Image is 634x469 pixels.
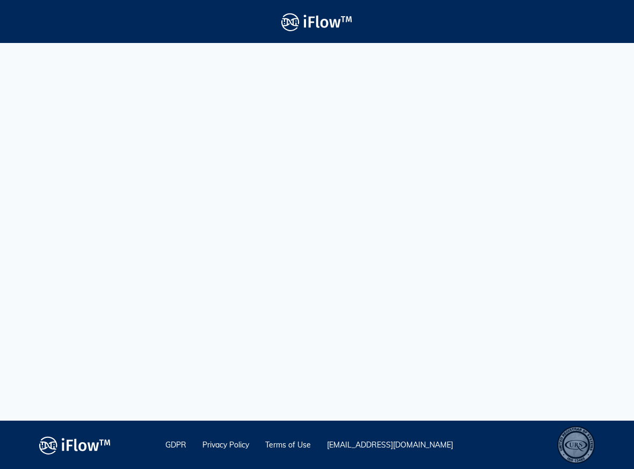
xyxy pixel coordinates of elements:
[202,440,249,450] a: Privacy Policy
[557,426,595,464] div: ISO 13485 – Quality Management System
[265,440,311,450] a: Terms of Use
[39,433,111,457] img: logo
[327,440,453,450] a: [EMAIL_ADDRESS][DOMAIN_NAME]
[165,440,186,450] a: GDPR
